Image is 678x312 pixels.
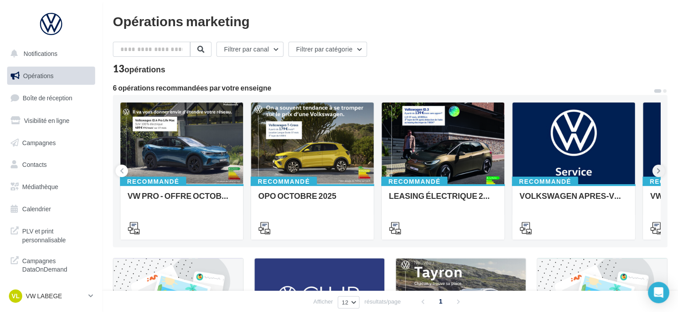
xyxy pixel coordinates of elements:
[5,67,97,85] a: Opérations
[22,138,56,146] span: Campagnes
[5,251,97,277] a: Campagnes DataOnDemand
[113,14,667,28] div: Opérations marketing
[120,177,186,186] div: Recommandé
[22,161,47,168] span: Contacts
[5,178,97,196] a: Médiathèque
[5,134,97,152] a: Campagnes
[434,294,448,308] span: 1
[24,50,57,57] span: Notifications
[26,292,85,300] p: VW LABEGE
[23,94,72,102] span: Boîte de réception
[24,117,69,124] span: Visibilité en ligne
[338,296,359,308] button: 12
[342,299,348,306] span: 12
[12,292,20,300] span: VL
[258,191,367,209] div: OPO OCTOBRE 2025
[5,111,97,130] a: Visibilité en ligne
[313,297,333,306] span: Afficher
[22,225,92,244] span: PLV et print personnalisable
[512,177,578,186] div: Recommandé
[5,44,93,63] button: Notifications
[5,88,97,107] a: Boîte de réception
[288,42,367,57] button: Filtrer par catégorie
[113,84,653,91] div: 6 opérations recommandées par votre enseigne
[5,221,97,248] a: PLV et print personnalisable
[128,191,236,209] div: VW PRO - OFFRE OCTOBRE 25
[5,200,97,218] a: Calendrier
[7,288,95,304] a: VL VW LABEGE
[519,191,628,209] div: VOLKSWAGEN APRES-VENTE
[251,177,317,186] div: Recommandé
[22,183,58,190] span: Médiathèque
[389,191,497,209] div: LEASING ÉLECTRIQUE 2025
[648,282,669,303] div: Open Intercom Messenger
[113,64,165,74] div: 13
[381,177,447,186] div: Recommandé
[364,297,401,306] span: résultats/page
[22,205,51,213] span: Calendrier
[5,155,97,174] a: Contacts
[216,42,283,57] button: Filtrer par canal
[23,72,53,79] span: Opérations
[22,255,92,274] span: Campagnes DataOnDemand
[124,65,165,73] div: opérations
